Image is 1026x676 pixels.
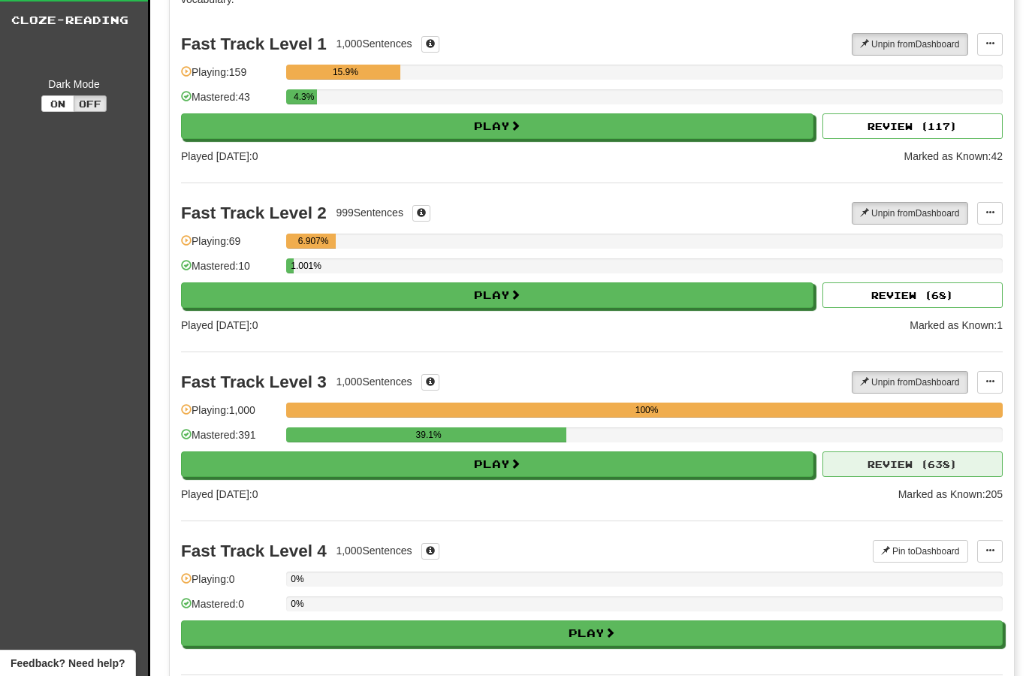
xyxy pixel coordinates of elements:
[11,656,125,671] span: Open feedback widget
[291,427,566,442] div: 39.1%
[898,487,1003,502] div: Marked as Known: 205
[291,258,293,273] div: 1.001%
[181,150,258,162] span: Played [DATE]: 0
[181,596,279,621] div: Mastered: 0
[852,33,968,56] button: Unpin fromDashboard
[822,113,1003,139] button: Review (117)
[291,403,1003,418] div: 100%
[181,451,813,477] button: Play
[181,258,279,283] div: Mastered: 10
[181,542,327,560] div: Fast Track Level 4
[11,77,137,92] div: Dark Mode
[336,36,412,51] div: 1,000 Sentences
[181,572,279,596] div: Playing: 0
[181,319,258,331] span: Played [DATE]: 0
[181,234,279,258] div: Playing: 69
[852,371,968,394] button: Unpin fromDashboard
[336,205,403,220] div: 999 Sentences
[181,427,279,452] div: Mastered: 391
[822,451,1003,477] button: Review (638)
[181,620,1003,646] button: Play
[181,65,279,89] div: Playing: 159
[181,403,279,427] div: Playing: 1,000
[291,234,336,249] div: 6.907%
[291,65,400,80] div: 15.9%
[181,113,813,139] button: Play
[181,204,327,222] div: Fast Track Level 2
[904,149,1003,164] div: Marked as Known: 42
[181,282,813,308] button: Play
[873,540,968,563] button: Pin toDashboard
[336,374,412,389] div: 1,000 Sentences
[291,89,317,104] div: 4.3%
[181,488,258,500] span: Played [DATE]: 0
[336,543,412,558] div: 1,000 Sentences
[181,373,327,391] div: Fast Track Level 3
[74,95,107,112] button: Off
[41,95,74,112] button: On
[181,89,279,114] div: Mastered: 43
[822,282,1003,308] button: Review (68)
[852,202,968,225] button: Unpin fromDashboard
[910,318,1003,333] div: Marked as Known: 1
[181,35,327,53] div: Fast Track Level 1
